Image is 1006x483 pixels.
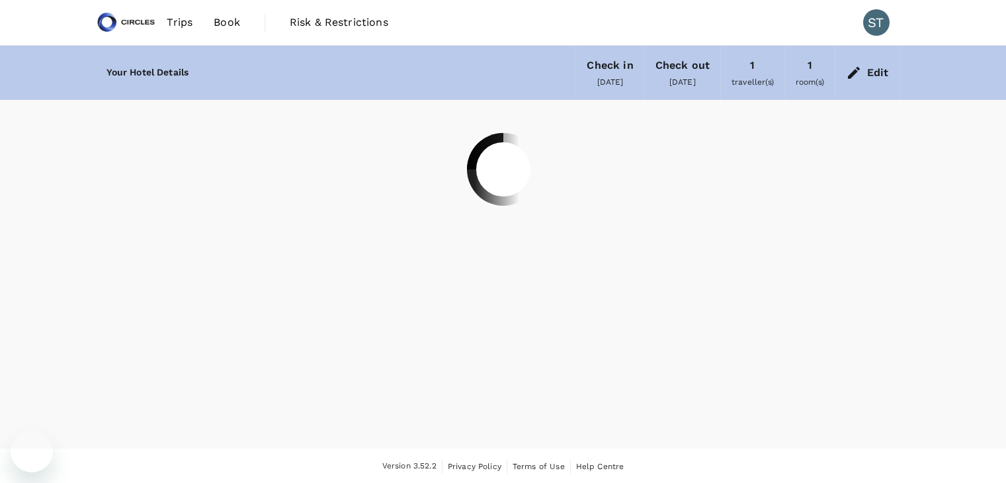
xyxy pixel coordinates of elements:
div: ST [863,9,890,36]
span: Terms of Use [513,462,565,471]
span: Help Centre [576,462,624,471]
h6: Your Hotel Details [106,66,189,80]
div: Check out [655,56,710,75]
div: 1 [750,56,755,75]
iframe: Button to launch messaging window [11,430,53,472]
a: Privacy Policy [448,459,501,474]
span: [DATE] [669,77,696,87]
span: Risk & Restrictions [290,15,388,30]
span: [DATE] [597,77,624,87]
div: Edit [867,64,889,82]
div: 1 [808,56,812,75]
a: Help Centre [576,459,624,474]
span: Book [214,15,240,30]
span: Trips [167,15,192,30]
span: traveller(s) [732,77,774,87]
span: Privacy Policy [448,462,501,471]
span: Version 3.52.2 [382,460,437,473]
span: room(s) [796,77,824,87]
img: Circles [96,8,157,37]
div: Check in [587,56,633,75]
a: Terms of Use [513,459,565,474]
